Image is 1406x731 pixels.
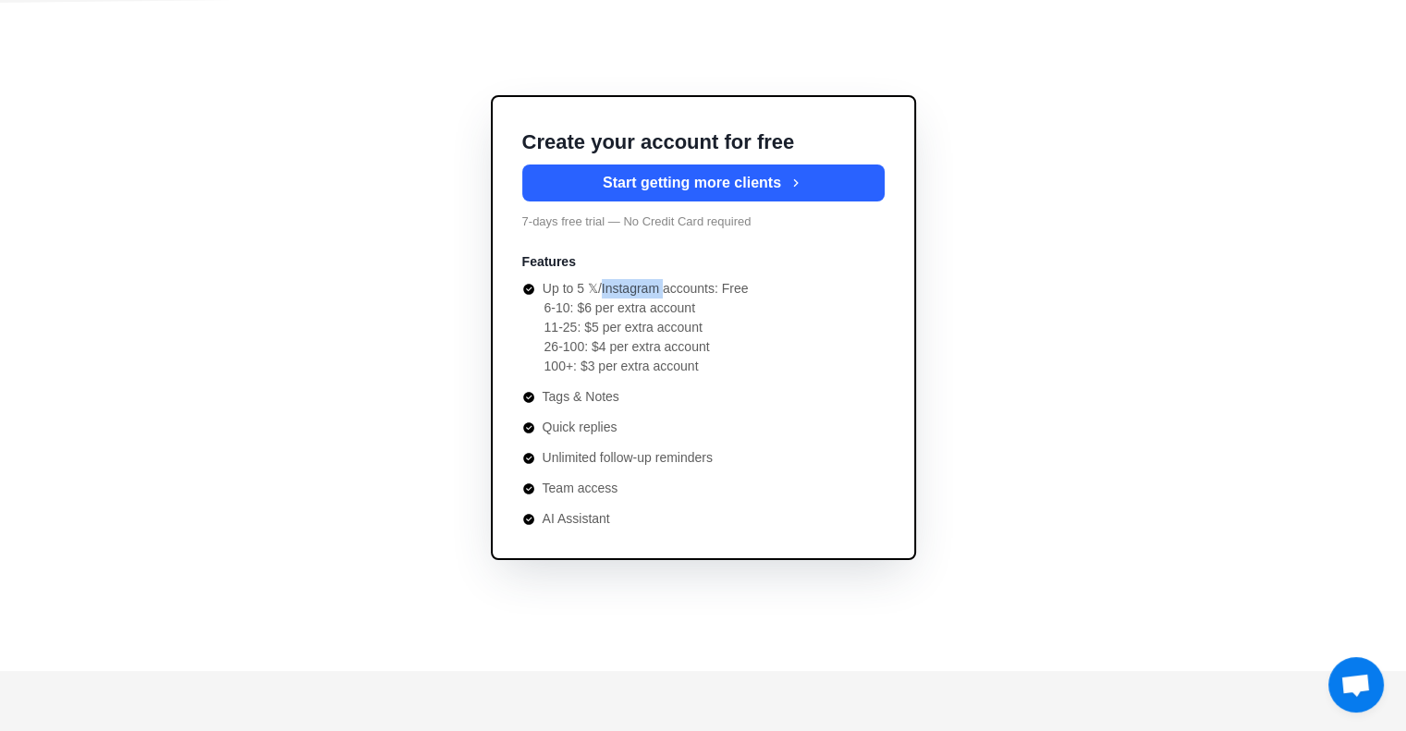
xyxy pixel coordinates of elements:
[544,298,885,318] li: 6-10: $6 per extra account
[522,127,885,157] p: Create your account for free
[522,252,885,272] p: Features
[522,213,885,231] p: 7-days free trial — No Credit Card required
[522,164,885,201] button: Start getting more clients
[1328,657,1384,713] div: Open chat
[543,279,749,298] p: Up to 5 𝕏/Instagram accounts: Free
[544,357,885,376] li: 100+: $3 per extra account
[522,387,885,407] li: Tags & Notes
[522,418,885,437] li: Quick replies
[544,337,885,357] li: 26-100: $4 per extra account
[522,479,885,498] li: Team access
[544,318,885,337] li: 11-25: $5 per extra account
[522,509,885,529] li: AI Assistant
[522,448,885,468] li: Unlimited follow-up reminders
